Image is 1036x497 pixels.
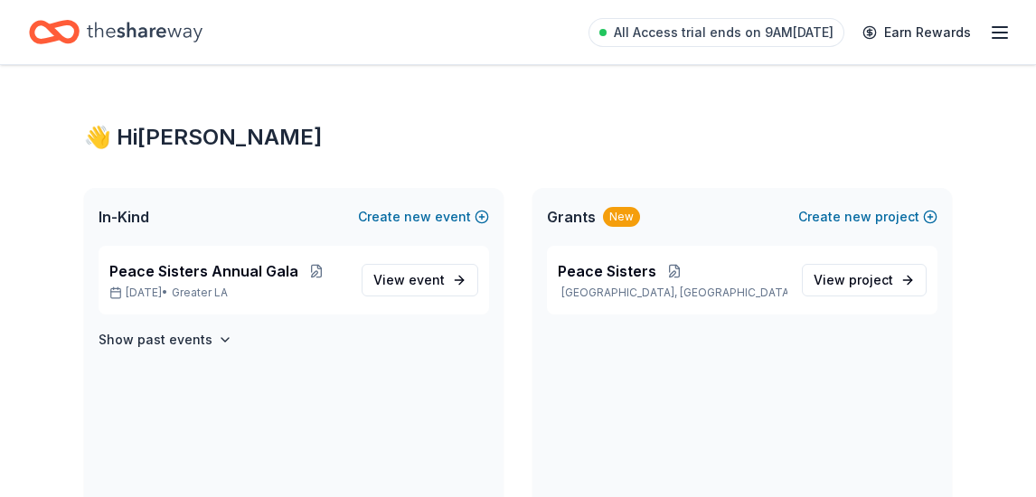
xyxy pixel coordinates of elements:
span: Peace Sisters [558,260,656,282]
a: View event [362,264,478,296]
div: New [603,207,640,227]
span: Peace Sisters Annual Gala [109,260,298,282]
span: View [814,269,893,291]
button: Createnewevent [358,206,489,228]
span: Greater LA [172,286,228,300]
h4: Show past events [99,329,212,351]
p: [GEOGRAPHIC_DATA], [GEOGRAPHIC_DATA] [558,286,787,300]
span: View [373,269,445,291]
a: Home [29,11,202,53]
span: Grants [547,206,596,228]
span: project [849,272,893,287]
span: In-Kind [99,206,149,228]
div: 👋 Hi [PERSON_NAME] [84,123,952,152]
span: new [844,206,871,228]
a: Earn Rewards [852,16,982,49]
a: All Access trial ends on 9AM[DATE] [589,18,844,47]
button: Createnewproject [798,206,937,228]
p: [DATE] • [109,286,347,300]
a: View project [802,264,927,296]
span: new [404,206,431,228]
span: event [409,272,445,287]
span: All Access trial ends on 9AM[DATE] [614,22,834,43]
button: Show past events [99,329,232,351]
